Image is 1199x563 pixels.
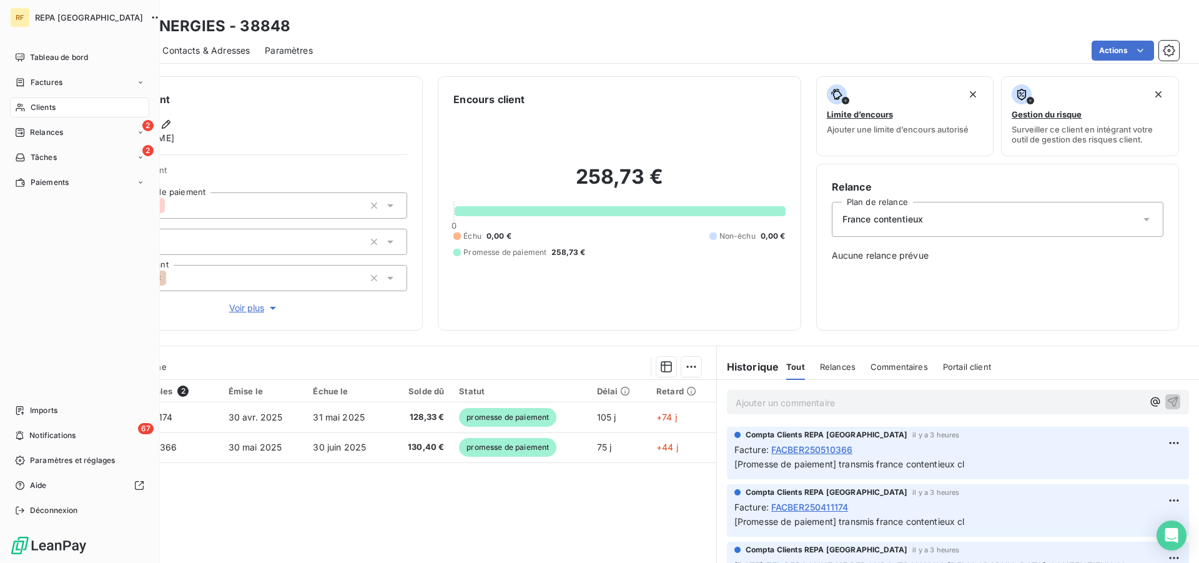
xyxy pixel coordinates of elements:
[453,92,525,107] h6: Encours client
[30,480,47,491] span: Aide
[832,249,1163,262] span: Aucune relance prévue
[397,386,445,396] div: Solde dû
[229,386,299,396] div: Émise le
[1012,124,1168,144] span: Surveiller ce client en intégrant votre outil de gestion des risques client.
[1157,521,1187,551] div: Open Intercom Messenger
[761,231,786,242] span: 0,00 €
[943,362,991,372] span: Portail client
[10,72,149,92] a: Factures
[162,44,250,57] span: Contacts & Adresses
[138,423,154,434] span: 67
[229,442,282,452] span: 30 mai 2025
[656,412,677,422] span: +74 j
[597,412,616,422] span: 105 j
[10,122,149,142] a: 2Relances
[29,430,76,441] span: Notifications
[597,386,641,396] div: Délai
[31,152,57,163] span: Tâches
[313,386,381,396] div: Échue le
[10,536,87,556] img: Logo LeanPay
[719,231,756,242] span: Non-échu
[459,438,556,457] span: promesse de paiement
[451,221,456,231] span: 0
[1001,76,1179,156] button: Gestion du risqueSurveiller ce client en intégrant votre outil de gestion des risques client.
[31,77,62,88] span: Factures
[827,124,969,134] span: Ajouter une limite d’encours autorisé
[746,429,908,441] span: Compta Clients REPA [GEOGRAPHIC_DATA]
[486,231,511,242] span: 0,00 €
[746,544,908,556] span: Compta Clients REPA [GEOGRAPHIC_DATA]
[35,12,143,22] span: REPA [GEOGRAPHIC_DATA]
[1092,41,1154,61] button: Actions
[10,97,149,117] a: Clients
[165,200,175,211] input: Ajouter une valeur
[30,405,57,416] span: Imports
[771,501,848,514] span: FACBER250411174
[10,147,149,167] a: 2Tâches
[31,102,56,113] span: Clients
[463,231,481,242] span: Échu
[463,247,546,258] span: Promesse de paiement
[229,302,279,314] span: Voir plus
[832,179,1163,194] h6: Relance
[397,411,445,424] span: 128,33 €
[786,362,805,372] span: Tout
[313,412,365,422] span: 31 mai 2025
[166,272,176,284] input: Ajouter une valeur
[10,476,149,496] a: Aide
[313,442,366,452] span: 30 juin 2025
[656,386,709,396] div: Retard
[551,247,585,258] span: 258,73 €
[229,412,283,422] span: 30 avr. 2025
[734,443,769,456] span: Facture :
[177,386,189,397] span: 2
[142,145,154,156] span: 2
[771,443,852,456] span: FACBER250510366
[842,213,924,226] span: France contentieux
[912,431,959,439] span: il y a 3 heures
[30,127,63,138] span: Relances
[265,44,313,57] span: Paramètres
[30,505,78,516] span: Déconnexion
[656,442,678,452] span: +44 j
[734,459,965,469] span: [Promesse de paiement] transmis france contentieux cl
[31,177,69,188] span: Paiements
[10,47,149,67] a: Tableau de bord
[912,546,959,554] span: il y a 3 heures
[820,362,856,372] span: Relances
[30,455,115,466] span: Paramètres et réglages
[453,164,785,202] h2: 258,73 €
[10,172,149,192] a: Paiements
[734,516,965,527] span: [Promesse de paiement] transmis france contentieux cl
[871,362,928,372] span: Commentaires
[10,451,149,471] a: Paramètres et réglages
[912,489,959,496] span: il y a 3 heures
[101,301,407,315] button: Voir plus
[827,109,893,119] span: Limite d’encours
[459,386,581,396] div: Statut
[10,401,149,421] a: Imports
[142,120,154,131] span: 2
[101,165,407,182] span: Propriétés Client
[1012,109,1082,119] span: Gestion du risque
[717,359,779,374] h6: Historique
[734,501,769,514] span: Facture :
[459,408,556,427] span: promesse de paiement
[110,15,290,37] h3: IDEX ENERGIES - 38848
[746,487,908,498] span: Compta Clients REPA [GEOGRAPHIC_DATA]
[10,7,30,27] div: RF
[597,442,612,452] span: 75 j
[30,52,88,63] span: Tableau de bord
[397,441,445,454] span: 130,40 €
[76,92,407,107] h6: Informations client
[816,76,994,156] button: Limite d’encoursAjouter une limite d’encours autorisé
